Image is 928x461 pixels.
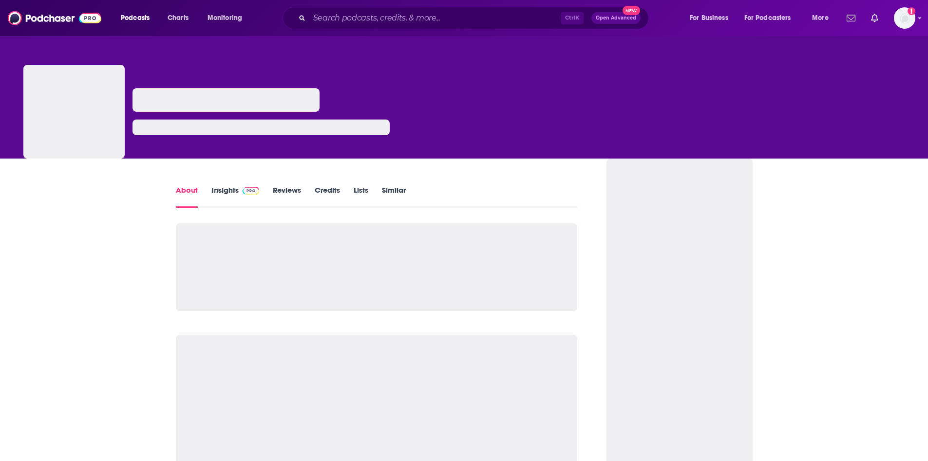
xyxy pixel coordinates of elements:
a: Show notifications dropdown [867,10,882,26]
span: More [812,11,829,25]
img: Podchaser - Follow, Share and Rate Podcasts [8,9,101,27]
button: open menu [738,10,805,26]
a: Similar [382,185,406,208]
a: Lists [354,185,368,208]
button: open menu [201,10,255,26]
span: Ctrl K [561,12,584,24]
span: Podcasts [121,11,150,25]
a: About [176,185,198,208]
span: Open Advanced [596,16,636,20]
button: open menu [683,10,740,26]
span: New [623,6,640,15]
span: Logged in as Lydia_Gustafson [894,7,915,29]
a: Credits [315,185,340,208]
button: Show profile menu [894,7,915,29]
a: Charts [161,10,194,26]
img: User Profile [894,7,915,29]
span: For Podcasters [744,11,791,25]
svg: Add a profile image [908,7,915,15]
button: Open AdvancedNew [591,12,641,24]
button: open menu [114,10,162,26]
a: InsightsPodchaser Pro [211,185,260,208]
button: open menu [805,10,841,26]
input: Search podcasts, credits, & more... [309,10,561,26]
div: Search podcasts, credits, & more... [292,7,658,29]
span: Monitoring [208,11,242,25]
a: Reviews [273,185,301,208]
img: Podchaser Pro [243,187,260,195]
span: For Business [690,11,728,25]
span: Charts [168,11,189,25]
a: Show notifications dropdown [843,10,859,26]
